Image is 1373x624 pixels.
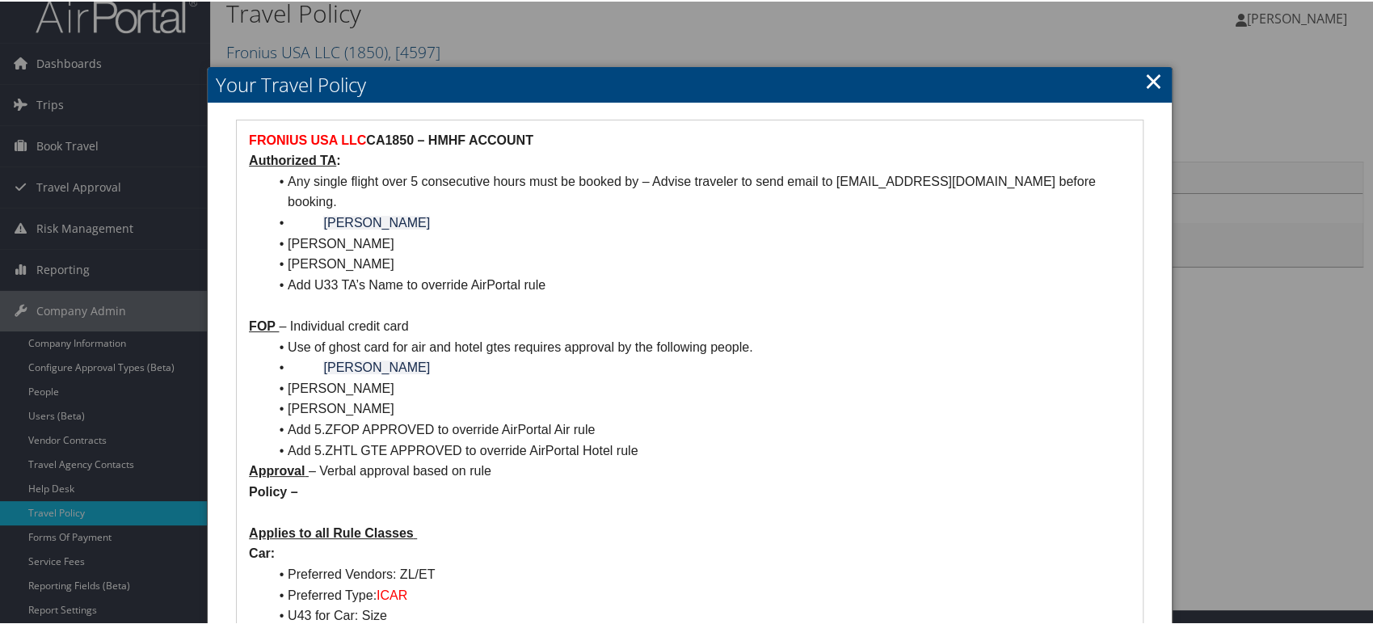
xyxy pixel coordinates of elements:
strong: Policy – [249,483,297,497]
strong: : [249,152,340,166]
li: Use of ghost card for air and hotel gtes requires approval by the following people. [268,335,1131,356]
u: Authorized TA [249,152,336,166]
li: Add 5.ZHTL GTE APPROVED to override AirPortal Hotel rule [268,439,1131,460]
p: – Verbal approval based on rule [249,459,1131,480]
li: [PERSON_NAME] [268,397,1131,418]
li: Any single flight over 5 consecutive hours must be booked by – Advise traveler to send email to [... [268,170,1131,211]
u: Applies to all Rule Classes [249,525,414,538]
strong: CA1850 – HMHF ACCOUNT [366,132,533,145]
p: – Individual credit card [249,314,1131,335]
li: [PERSON_NAME] [268,252,1131,273]
u: Approval [249,462,305,476]
u: FOP [249,318,276,331]
li: Preferred Vendors: ZL/ET [268,563,1131,584]
li: Add U33 TA’s Name to override AirPortal rule [268,273,1131,294]
li: Add 5.ZFOP APPROVED to override AirPortal Air rule [268,418,1131,439]
strong: FRONIUS USA LLC [249,132,366,145]
li: [PERSON_NAME] [268,377,1131,398]
span: [PERSON_NAME] [323,214,430,228]
h2: Your Travel Policy [208,65,1172,101]
li: [PERSON_NAME] [268,232,1131,253]
a: Close [1144,63,1163,95]
span: [PERSON_NAME] [323,359,430,373]
strong: Car: [249,545,275,559]
li: Preferred Type: [268,584,1131,605]
span: ICAR [377,587,407,601]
